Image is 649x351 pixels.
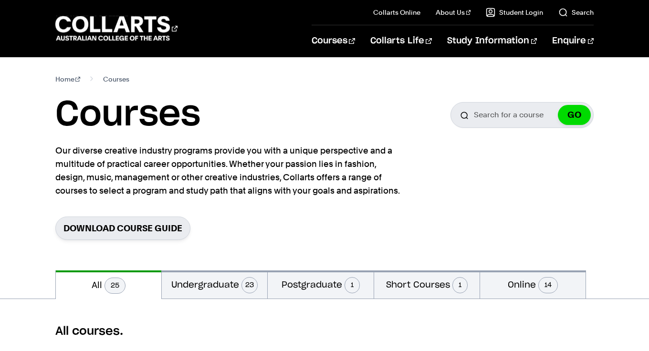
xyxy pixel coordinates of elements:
span: 25 [105,278,126,294]
a: About Us [436,8,471,17]
p: Our diverse creative industry programs provide you with a unique perspective and a multitude of p... [55,144,404,197]
div: Go to homepage [55,15,178,42]
a: Enquire [552,25,594,57]
a: Download Course Guide [55,217,190,240]
span: Courses [103,72,129,86]
button: Online14 [480,270,586,299]
input: Search for a course [450,102,594,128]
button: Short Courses1 [374,270,480,299]
button: Postgraduate1 [268,270,373,299]
button: All25 [56,270,161,299]
span: 1 [452,277,468,293]
a: Student Login [486,8,543,17]
a: Courses [312,25,355,57]
a: Study Information [447,25,537,57]
a: Collarts Life [370,25,432,57]
a: Collarts Online [373,8,420,17]
h1: Courses [55,93,200,136]
button: GO [558,105,591,125]
a: Home [55,72,81,86]
span: 23 [241,277,258,293]
a: Search [558,8,594,17]
span: 1 [345,277,360,293]
button: Undergraduate23 [162,270,267,299]
h2: All courses. [55,324,594,339]
span: 14 [538,277,558,293]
